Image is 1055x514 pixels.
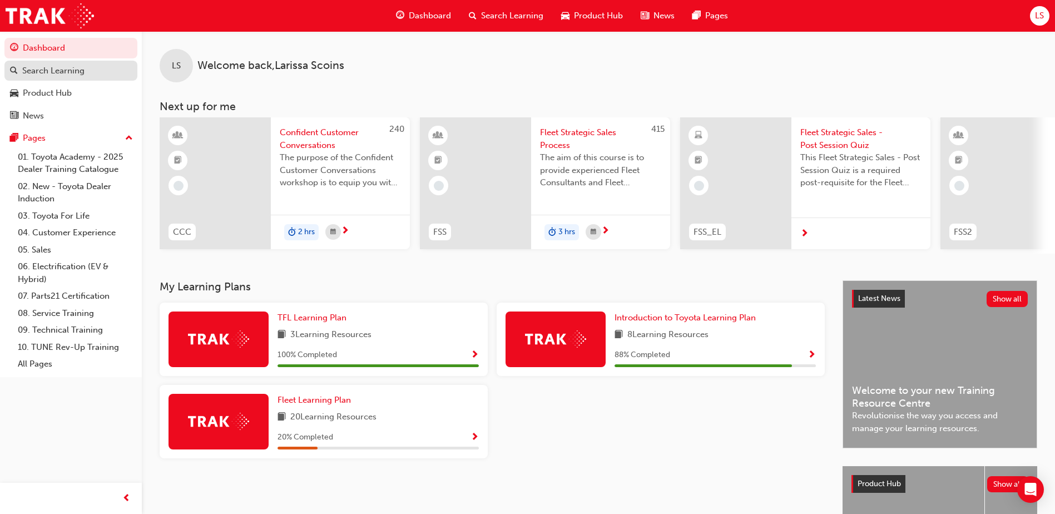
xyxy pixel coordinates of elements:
button: LS [1030,6,1049,26]
div: Product Hub [23,87,72,100]
a: 09. Technical Training [13,322,137,339]
span: TFL Learning Plan [278,313,346,323]
a: Product Hub [4,83,137,103]
h3: Next up for me [142,100,1055,113]
span: Fleet Strategic Sales - Post Session Quiz [800,126,922,151]
span: learningResourceType_INSTRUCTOR_LED-icon [434,128,442,143]
img: Trak [6,3,94,28]
button: DashboardSearch LearningProduct HubNews [4,36,137,128]
span: learningRecordVerb_NONE-icon [954,181,964,191]
a: 04. Customer Experience [13,224,137,241]
a: 01. Toyota Academy - 2025 Dealer Training Catalogue [13,149,137,178]
span: Pages [705,9,728,22]
span: The purpose of the Confident Customer Conversations workshop is to equip you with tools to commun... [280,151,401,189]
span: booktick-icon [174,154,182,168]
span: booktick-icon [955,154,963,168]
span: next-icon [341,226,349,236]
div: News [23,110,44,122]
span: FSS_EL [694,226,721,239]
a: 415FSSFleet Strategic Sales ProcessThe aim of this course is to provide experienced Fleet Consult... [420,117,670,249]
button: Show Progress [470,431,479,444]
span: next-icon [601,226,610,236]
span: up-icon [125,131,133,146]
span: book-icon [615,328,623,342]
span: 88 % Completed [615,349,670,362]
span: learningResourceType_INSTRUCTOR_LED-icon [174,128,182,143]
span: pages-icon [10,134,18,144]
span: Introduction to Toyota Learning Plan [615,313,756,323]
a: Latest NewsShow allWelcome to your new Training Resource CentreRevolutionise the way you access a... [843,280,1037,448]
span: car-icon [10,88,18,98]
span: Fleet Strategic Sales Process [540,126,661,151]
span: duration-icon [288,225,296,240]
a: news-iconNews [632,4,683,27]
span: calendar-icon [330,225,336,239]
span: Show Progress [470,433,479,443]
a: Search Learning [4,61,137,81]
span: guage-icon [10,43,18,53]
button: Pages [4,128,137,149]
span: next-icon [800,229,809,239]
a: 08. Service Training [13,305,137,322]
span: learningRecordVerb_NONE-icon [694,181,704,191]
button: Show Progress [808,348,816,362]
span: FSS2 [954,226,972,239]
span: CCC [173,226,191,239]
a: 07. Parts21 Certification [13,288,137,305]
span: Search Learning [481,9,543,22]
span: 8 Learning Resources [627,328,709,342]
img: Trak [188,330,249,348]
span: news-icon [641,9,649,23]
span: news-icon [10,111,18,121]
span: learningResourceType_INSTRUCTOR_LED-icon [955,128,963,143]
h3: My Learning Plans [160,280,825,293]
span: FSS [433,226,447,239]
span: duration-icon [548,225,556,240]
a: 240CCCConfident Customer ConversationsThe purpose of the Confident Customer Conversations worksho... [160,117,410,249]
a: search-iconSearch Learning [460,4,552,27]
span: 100 % Completed [278,349,337,362]
a: Latest NewsShow all [852,290,1028,308]
span: 240 [389,124,404,134]
button: Show all [987,291,1028,307]
span: 3 hrs [558,226,575,239]
span: Product Hub [858,479,901,488]
a: 02. New - Toyota Dealer Induction [13,178,137,207]
span: 20 % Completed [278,431,333,444]
span: guage-icon [396,9,404,23]
button: Show all [987,476,1029,492]
span: Welcome to your new Training Resource Centre [852,384,1028,409]
span: 2 hrs [298,226,315,239]
span: learningRecordVerb_NONE-icon [434,181,444,191]
span: book-icon [278,328,286,342]
a: 03. Toyota For Life [13,207,137,225]
span: This Fleet Strategic Sales - Post Session Quiz is a required post-requisite for the Fleet Strateg... [800,151,922,189]
span: search-icon [10,66,18,76]
a: guage-iconDashboard [387,4,460,27]
div: Open Intercom Messenger [1017,476,1044,503]
span: learningRecordVerb_NONE-icon [174,181,184,191]
a: News [4,106,137,126]
span: booktick-icon [695,154,702,168]
a: Fleet Learning Plan [278,394,355,407]
a: 10. TUNE Rev-Up Training [13,339,137,356]
a: FSS_ELFleet Strategic Sales - Post Session QuizThis Fleet Strategic Sales - Post Session Quiz is ... [680,117,930,249]
span: car-icon [561,9,569,23]
span: pages-icon [692,9,701,23]
a: All Pages [13,355,137,373]
span: News [653,9,675,22]
span: LS [172,60,181,72]
span: The aim of this course is to provide experienced Fleet Consultants and Fleet Managers with a revi... [540,151,661,189]
span: prev-icon [122,492,131,506]
img: Trak [188,413,249,430]
span: Confident Customer Conversations [280,126,401,151]
a: 06. Electrification (EV & Hybrid) [13,258,137,288]
span: Welcome back , Larissa Scoins [197,60,344,72]
a: TFL Learning Plan [278,312,351,324]
a: car-iconProduct Hub [552,4,632,27]
a: pages-iconPages [683,4,737,27]
div: Pages [23,132,46,145]
span: booktick-icon [434,154,442,168]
